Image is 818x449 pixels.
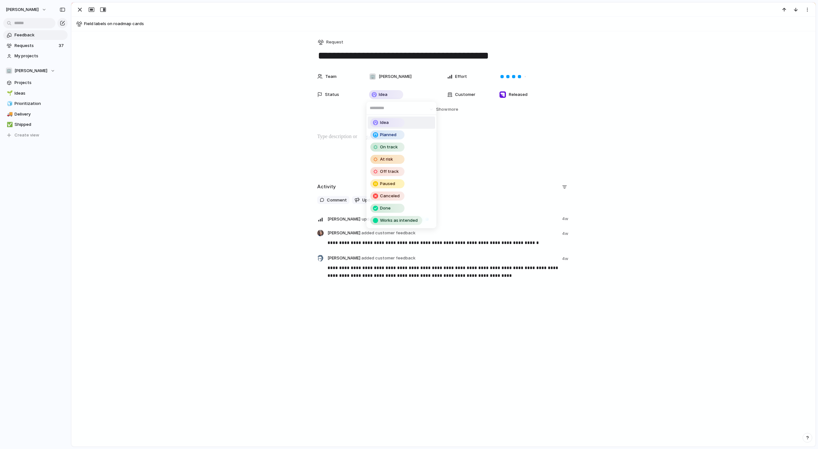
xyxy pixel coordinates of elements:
[380,217,418,224] span: Works as intended
[380,193,400,199] span: Canceled
[380,205,391,211] span: Done
[380,168,399,175] span: Off track
[380,132,396,138] span: Planned
[380,119,389,126] span: Idea
[380,156,393,163] span: At risk
[380,144,398,150] span: On track
[380,181,395,187] span: Paused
